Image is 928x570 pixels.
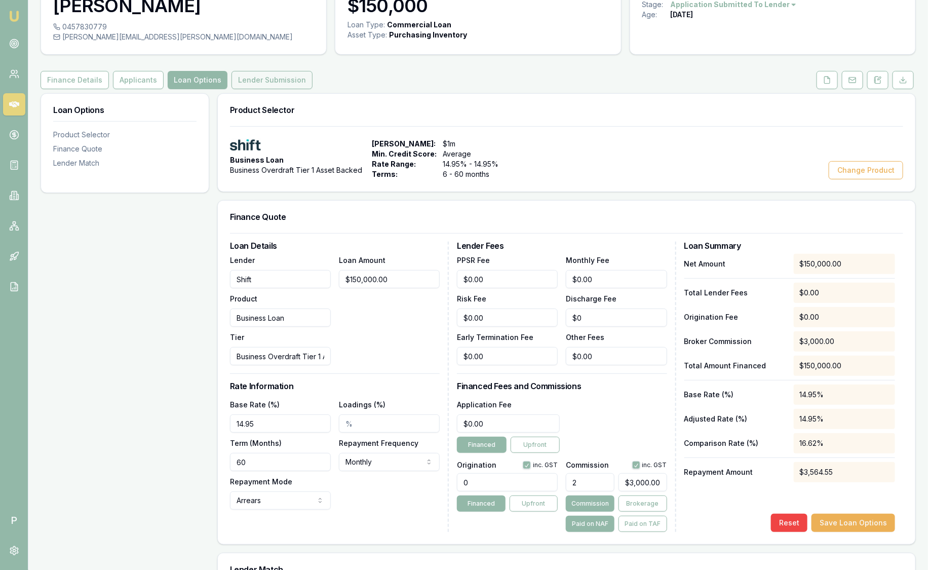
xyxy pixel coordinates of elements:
div: Asset Type : [347,30,387,40]
button: Lender Submission [231,71,313,89]
input: $ [566,309,667,327]
a: Loan Options [166,71,229,89]
div: [DATE] [671,10,693,20]
h3: Loan Details [230,242,440,250]
span: Average [443,149,510,159]
a: Applicants [111,71,166,89]
div: Loan Type: [347,20,385,30]
div: $3,564.55 [794,462,895,482]
button: Brokerage [618,496,667,512]
p: Adjusted Rate (%) [684,414,786,424]
span: [PERSON_NAME]: [372,139,437,149]
div: $0.00 [794,307,895,327]
button: Reset [771,514,807,532]
div: inc. GST [523,461,558,469]
p: Total Amount Financed [684,361,786,371]
input: $ [457,270,558,288]
div: Purchasing Inventory [389,30,467,40]
div: 0457830779 [53,22,314,32]
a: Lender Submission [229,71,315,89]
div: $0.00 [794,283,895,303]
div: [PERSON_NAME][EMAIL_ADDRESS][PERSON_NAME][DOMAIN_NAME] [53,32,314,42]
button: Financed [457,437,507,453]
label: Term (Months) [230,439,282,447]
input: $ [457,414,560,433]
div: Commercial Loan [387,20,451,30]
h3: Lender Fees [457,242,667,250]
p: Broker Commission [684,336,786,347]
button: Paid on NAF [566,516,614,532]
div: 14.95% [794,409,895,429]
span: Terms: [372,169,437,179]
span: P [3,509,25,531]
button: Paid on TAF [618,516,667,532]
p: Net Amount [684,259,786,269]
div: Product Selector [53,130,197,140]
label: Repayment Mode [230,477,292,486]
div: Lender Match [53,158,197,168]
button: Loan Options [168,71,227,89]
label: Commission [566,462,609,469]
h3: Rate Information [230,382,440,390]
span: Min. Credit Score: [372,149,437,159]
label: Discharge Fee [566,294,616,303]
p: Repayment Amount [684,467,786,477]
div: $150,000.00 [794,254,895,274]
input: % [230,414,331,433]
label: Application Fee [457,400,512,409]
label: Origination [457,462,496,469]
div: $150,000.00 [794,356,895,376]
label: Repayment Frequency [339,439,418,447]
button: Financed [457,496,506,512]
button: Applicants [113,71,164,89]
h3: Loan Options [53,106,197,114]
span: $1m [443,139,510,149]
h3: Loan Summary [684,242,895,250]
label: Monthly Fee [566,256,609,264]
label: Loan Amount [339,256,385,264]
span: 14.95% - 14.95% [443,159,510,169]
input: $ [339,270,440,288]
input: $ [457,347,558,365]
img: Shift [230,139,261,151]
label: Loadings (%) [339,400,385,409]
div: Finance Quote [53,144,197,154]
label: Base Rate (%) [230,400,280,409]
h3: Finance Quote [230,213,903,221]
img: emu-icon-u.png [8,10,20,22]
div: 16.62% [794,433,895,453]
span: Rate Range: [372,159,437,169]
button: Finance Details [41,71,109,89]
input: $ [457,309,558,327]
label: Tier [230,333,244,341]
button: Save Loan Options [811,514,895,532]
h3: Financed Fees and Commissions [457,382,667,390]
span: Business Overdraft Tier 1 Asset Backed [230,165,362,175]
label: Risk Fee [457,294,486,303]
label: Early Termination Fee [457,333,533,341]
p: Comparison Rate (%) [684,438,786,448]
p: Base Rate (%) [684,390,786,400]
div: 14.95% [794,385,895,405]
a: Finance Details [41,71,111,89]
span: 6 - 60 months [443,169,510,179]
p: Origination Fee [684,312,786,322]
div: $3,000.00 [794,331,895,352]
label: Lender [230,256,255,264]
input: % [566,473,614,491]
div: inc. GST [632,461,667,469]
label: Product [230,294,257,303]
button: Commission [566,496,614,512]
h3: Product Selector [230,106,903,114]
input: $ [566,347,667,365]
span: Business Loan [230,155,284,165]
input: $ [566,270,667,288]
input: % [339,414,440,433]
label: Other Fees [566,333,604,341]
button: Upfront [511,437,560,453]
button: Change Product [829,161,903,179]
div: Age: [642,10,671,20]
p: Total Lender Fees [684,288,786,298]
button: Upfront [510,496,558,512]
label: PPSR Fee [457,256,490,264]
